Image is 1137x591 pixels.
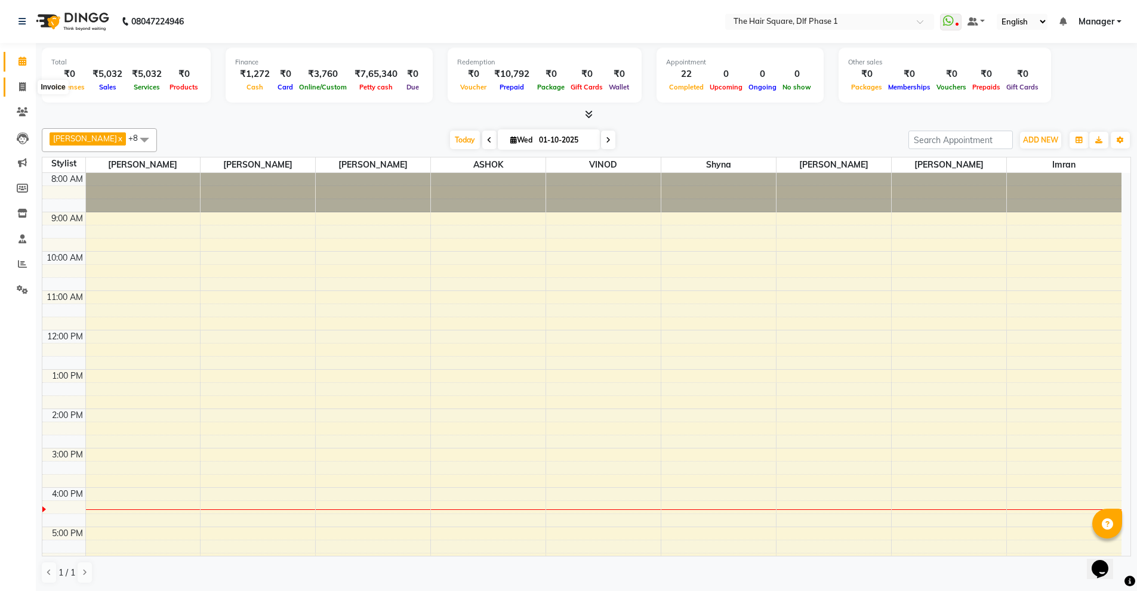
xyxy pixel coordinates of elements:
div: ₹7,65,340 [350,67,402,81]
span: ASHOK [431,157,546,172]
span: Products [167,83,201,91]
div: 10:00 AM [44,252,85,264]
div: Appointment [666,57,814,67]
div: Invoice [38,80,68,94]
input: Search Appointment [908,131,1013,149]
span: VINOD [546,157,661,172]
div: Total [51,57,201,67]
div: ₹0 [933,67,969,81]
span: Package [534,83,568,91]
a: x [117,134,122,143]
span: Voucher [457,83,489,91]
div: 3:00 PM [50,448,85,461]
span: Cash [244,83,266,91]
div: Redemption [457,57,632,67]
span: Vouchers [933,83,969,91]
div: 8:00 AM [49,173,85,185]
div: Other sales [848,57,1042,67]
div: 22 [666,67,707,81]
div: 9:00 AM [49,212,85,225]
span: Prepaids [969,83,1003,91]
span: No show [779,83,814,91]
div: 11:00 AM [44,291,85,304]
span: [PERSON_NAME] [86,157,201,172]
span: Services [131,83,163,91]
span: Petty cash [356,83,396,91]
span: Sales [96,83,119,91]
span: [PERSON_NAME] [201,157,315,172]
span: Online/Custom [296,83,350,91]
div: ₹0 [534,67,568,81]
span: [PERSON_NAME] [316,157,430,172]
span: Wed [507,135,535,144]
span: [PERSON_NAME] [53,134,117,143]
iframe: chat widget [1087,543,1125,579]
span: Wallet [606,83,632,91]
div: 0 [707,67,745,81]
span: Packages [848,83,885,91]
span: 1 / 1 [58,567,75,579]
span: [PERSON_NAME] [777,157,891,172]
img: logo [30,5,112,38]
button: ADD NEW [1020,132,1061,148]
span: Completed [666,83,707,91]
div: ₹0 [51,67,88,81]
input: 2025-10-01 [535,131,595,149]
div: ₹1,272 [235,67,275,81]
div: ₹0 [969,67,1003,81]
b: 08047224946 [131,5,184,38]
span: Shyna [661,157,776,172]
span: Prepaid [497,83,527,91]
div: ₹0 [167,67,201,81]
span: [PERSON_NAME] [892,157,1006,172]
div: ₹0 [568,67,606,81]
div: 0 [779,67,814,81]
span: Manager [1079,16,1114,28]
div: ₹0 [885,67,933,81]
span: Due [403,83,422,91]
div: Stylist [42,157,85,170]
div: ₹0 [457,67,489,81]
div: ₹5,032 [88,67,127,81]
span: Gift Cards [568,83,606,91]
span: Card [275,83,296,91]
span: ADD NEW [1023,135,1058,144]
div: ₹0 [848,67,885,81]
div: 0 [745,67,779,81]
div: ₹3,760 [296,67,350,81]
span: Gift Cards [1003,83,1042,91]
div: 5:00 PM [50,527,85,540]
span: Upcoming [707,83,745,91]
div: ₹0 [402,67,423,81]
div: 1:00 PM [50,370,85,382]
div: ₹0 [275,67,296,81]
span: +8 [128,133,147,143]
div: ₹10,792 [489,67,534,81]
div: ₹0 [1003,67,1042,81]
span: Ongoing [745,83,779,91]
span: Today [450,131,480,149]
div: 12:00 PM [45,330,85,343]
div: ₹5,032 [127,67,167,81]
span: imran [1007,157,1122,172]
span: Memberships [885,83,933,91]
div: ₹0 [606,67,632,81]
div: 2:00 PM [50,409,85,422]
div: 4:00 PM [50,488,85,500]
div: Finance [235,57,423,67]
